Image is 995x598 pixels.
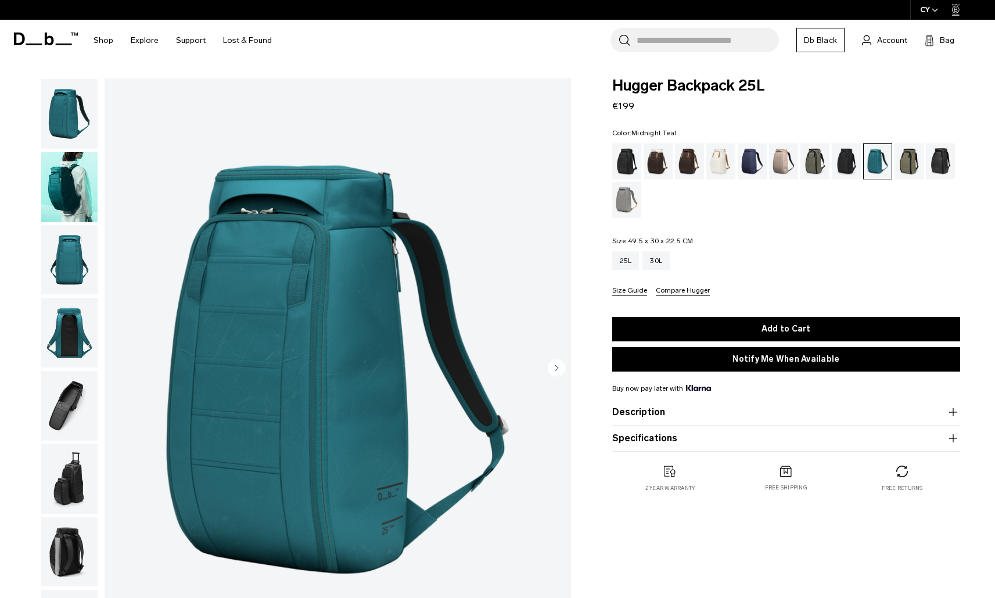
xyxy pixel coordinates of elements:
[41,371,98,441] img: Hugger Backpack 25L Midnight Teal
[769,143,798,179] a: Fogbow Beige
[223,20,272,61] a: Lost & Found
[675,143,704,179] a: Espresso
[644,143,673,179] a: Cappuccino
[765,484,807,492] p: Free shipping
[612,182,641,218] a: Sand Grey
[41,79,98,149] img: Hugger Backpack 25L Midnight Teal
[41,152,98,222] img: Hugger Backpack 25L Midnight Teal
[832,143,861,179] a: Charcoal Grey
[41,370,98,441] button: Hugger Backpack 25L Midnight Teal
[877,34,907,46] span: Account
[612,78,960,93] span: Hugger Backpack 25L
[41,444,98,514] button: Hugger Backpack 25L Midnight Teal
[642,251,670,270] a: 30L
[176,20,206,61] a: Support
[612,129,677,136] legend: Color:
[631,129,676,137] span: Midnight Teal
[706,143,735,179] a: Oatmilk
[895,143,924,179] a: Mash Green
[41,298,98,368] img: Hugger Backpack 25L Midnight Teal
[41,225,98,295] img: Hugger Backpack 25L Midnight Teal
[925,33,954,47] button: Bag
[612,100,634,111] span: €199
[612,143,641,179] a: Black Out
[41,444,98,514] img: Hugger Backpack 25L Midnight Teal
[800,143,829,179] a: Forest Green
[863,143,892,179] a: Midnight Teal
[41,78,98,149] button: Hugger Backpack 25L Midnight Teal
[612,405,960,419] button: Description
[686,385,711,391] img: {"height" => 20, "alt" => "Klarna"}
[41,517,98,588] button: Hugger Backpack 25L Midnight Teal
[612,317,960,341] button: Add to Cart
[926,143,955,179] a: Reflective Black
[656,287,710,296] button: Compare Hugger
[612,383,711,394] span: Buy now pay later with
[94,20,113,61] a: Shop
[862,33,907,47] a: Account
[940,34,954,46] span: Bag
[645,484,695,492] p: 2 year warranty
[796,28,845,52] a: Db Black
[612,347,960,372] button: Notify Me When Available
[882,484,923,492] p: Free returns
[738,143,767,179] a: Blue Hour
[612,237,694,244] legend: Size:
[612,431,960,445] button: Specifications
[628,237,694,245] span: 49.5 x 30 x 22.5 CM
[85,20,281,61] nav: Main Navigation
[41,152,98,222] button: Hugger Backpack 25L Midnight Teal
[41,225,98,296] button: Hugger Backpack 25L Midnight Teal
[612,287,647,296] button: Size Guide
[131,20,159,61] a: Explore
[41,517,98,587] img: Hugger Backpack 25L Midnight Teal
[612,251,640,270] a: 25L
